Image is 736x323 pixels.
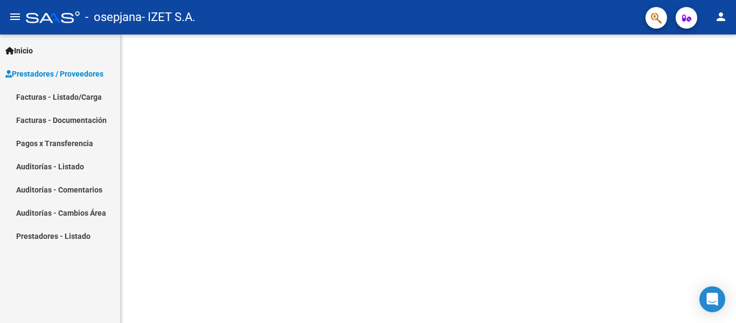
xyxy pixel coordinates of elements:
[5,68,103,80] span: Prestadores / Proveedores
[142,5,196,29] span: - IZET S.A.
[85,5,142,29] span: - osepjana
[699,286,725,312] div: Open Intercom Messenger
[714,10,727,23] mat-icon: person
[9,10,22,23] mat-icon: menu
[5,45,33,57] span: Inicio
